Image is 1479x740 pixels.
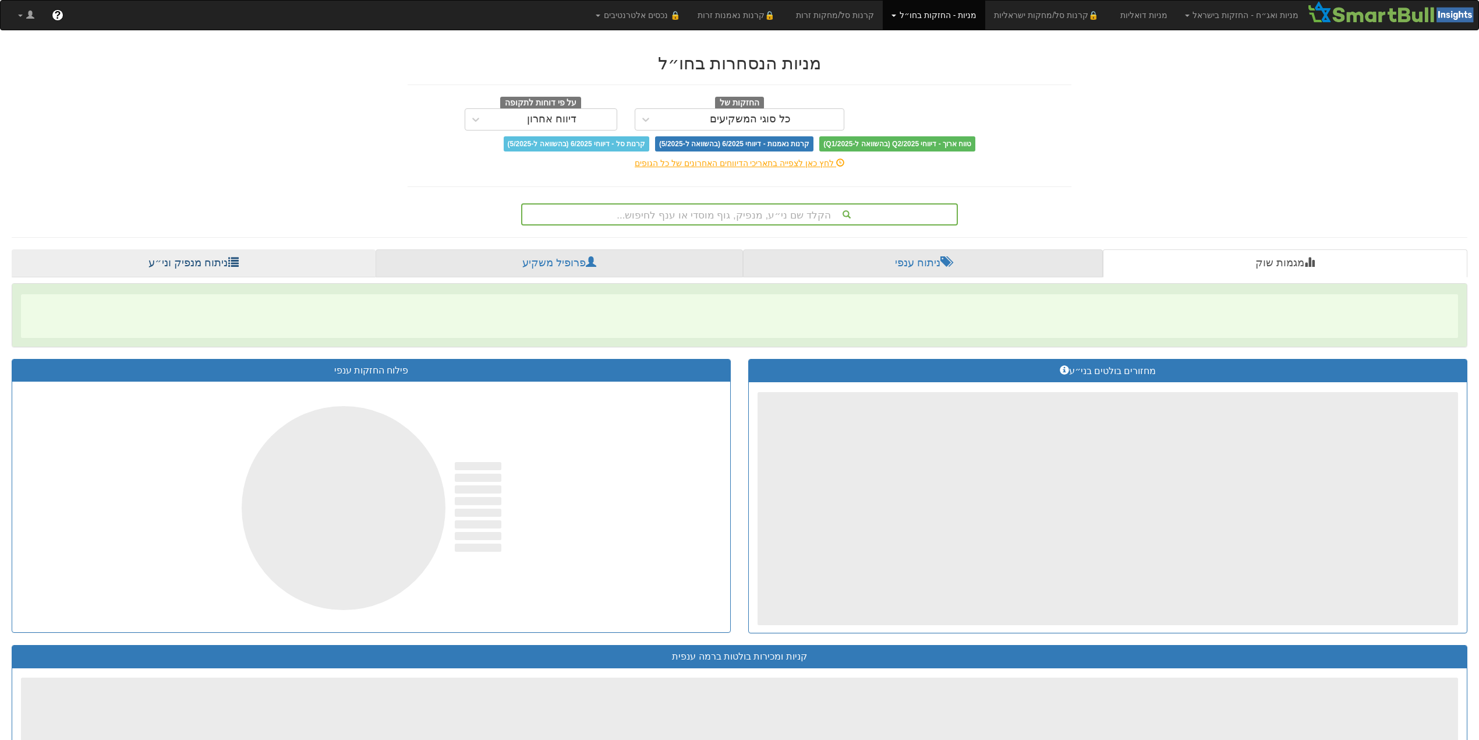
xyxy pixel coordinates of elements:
[455,544,501,552] span: ‌
[758,392,1458,625] span: ‌
[758,365,1458,376] h3: מחזורים בולטים בני״ע
[455,474,501,482] span: ‌
[12,249,376,277] a: ניתוח מנפיק וני״ע
[743,249,1103,277] a: ניתוח ענפי
[1176,1,1307,30] a: מניות ואג״ח - החזקות בישראל
[819,136,975,151] span: טווח ארוך - דיווחי Q2/2025 (בהשוואה ל-Q1/2025)
[408,54,1071,73] h2: מניות הנסחרות בחו״ל
[43,1,72,30] a: ?
[242,406,445,610] span: ‌
[1307,1,1478,24] img: Smartbull
[455,485,501,494] span: ‌
[376,249,743,277] a: פרופיל משקיע
[455,497,501,505] span: ‌
[689,1,788,30] a: 🔒קרנות נאמנות זרות
[21,365,721,376] h3: פילוח החזקות ענפי
[1112,1,1176,30] a: מניות דואליות
[715,97,764,110] span: החזקות של
[985,1,1111,30] a: 🔒קרנות סל/מחקות ישראליות
[54,9,61,21] span: ?
[455,520,501,528] span: ‌
[787,1,883,30] a: קרנות סל/מחקות זרות
[504,136,649,151] span: קרנות סל - דיווחי 6/2025 (בהשוואה ל-5/2025)
[455,462,501,470] span: ‌
[587,1,689,30] a: 🔒 נכסים אלטרנטיבים
[655,136,813,151] span: קרנות נאמנות - דיווחי 6/2025 (בהשוואה ל-5/2025)
[500,97,581,110] span: על פי דוחות לתקופה
[527,114,576,125] div: דיווח אחרון
[21,651,1458,662] h3: קניות ומכירות בולטות ברמה ענפית
[1103,249,1467,277] a: מגמות שוק
[455,509,501,517] span: ‌
[455,532,501,540] span: ‌
[21,294,1458,338] span: ‌
[710,114,791,125] div: כל סוגי המשקיעים
[399,157,1080,169] div: לחץ כאן לצפייה בתאריכי הדיווחים האחרונים של כל הגופים
[883,1,985,30] a: מניות - החזקות בחו״ל
[522,205,957,224] div: הקלד שם ני״ע, מנפיק, גוף מוסדי או ענף לחיפוש...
